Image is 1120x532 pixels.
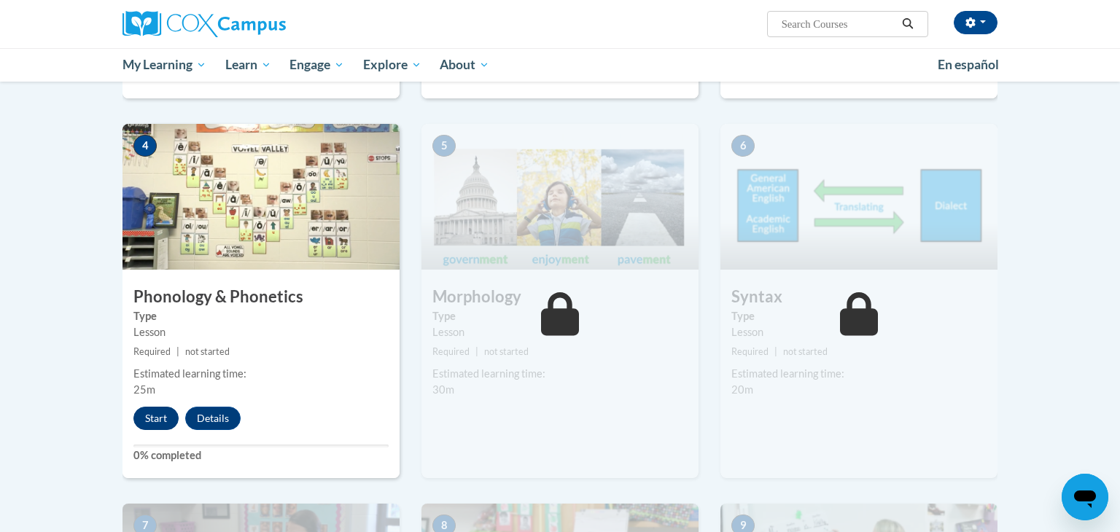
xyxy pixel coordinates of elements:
button: Details [185,407,241,430]
label: 0% completed [133,447,389,463]
span: | [176,346,179,357]
span: Required [133,346,171,357]
span: not started [185,346,230,357]
div: Estimated learning time: [731,366,987,382]
span: En español [938,57,999,72]
span: Learn [225,56,271,74]
img: Course Image [122,124,400,270]
span: 6 [731,135,755,157]
div: Lesson [432,324,688,340]
button: Start [133,407,179,430]
h3: Phonology & Phonetics [122,286,400,308]
span: 4 [133,135,157,157]
div: Estimated learning time: [133,366,389,382]
label: Type [432,308,688,324]
a: Learn [216,48,281,82]
div: Lesson [133,324,389,340]
span: Required [432,346,470,357]
span: My Learning [122,56,206,74]
span: 30m [432,383,454,396]
div: Main menu [101,48,1019,82]
button: Search [897,15,919,33]
span: 5 [432,135,456,157]
img: Course Image [421,124,699,270]
input: Search Courses [780,15,897,33]
a: About [431,48,499,82]
span: | [475,346,478,357]
label: Type [133,308,389,324]
img: Cox Campus [122,11,286,37]
button: Account Settings [954,11,997,34]
label: Type [731,308,987,324]
span: About [440,56,489,74]
span: Required [731,346,769,357]
iframe: Button to launch messaging window [1062,474,1108,520]
span: | [774,346,777,357]
div: Lesson [731,324,987,340]
span: Engage [289,56,344,74]
span: not started [484,346,529,357]
a: My Learning [113,48,216,82]
div: Estimated learning time: [432,366,688,382]
span: 20m [731,383,753,396]
a: Cox Campus [122,11,400,37]
span: Explore [363,56,421,74]
a: Explore [354,48,431,82]
a: Engage [280,48,354,82]
h3: Syntax [720,286,997,308]
h3: Morphology [421,286,699,308]
img: Course Image [720,124,997,270]
span: 25m [133,383,155,396]
a: En español [928,50,1008,80]
span: not started [783,346,828,357]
